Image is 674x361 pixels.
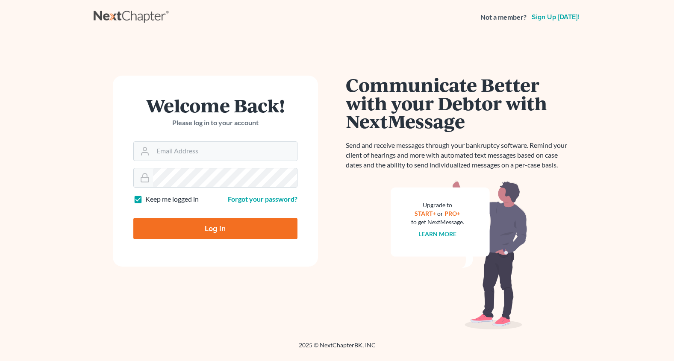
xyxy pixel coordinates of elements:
[346,76,572,130] h1: Communicate Better with your Debtor with NextMessage
[133,96,297,114] h1: Welcome Back!
[437,210,443,217] span: or
[411,218,464,226] div: to get NextMessage.
[133,118,297,128] p: Please log in to your account
[391,180,527,330] img: nextmessage_bg-59042aed3d76b12b5cd301f8e5b87938c9018125f34e5fa2b7a6b67550977c72.svg
[444,210,460,217] a: PRO+
[415,210,436,217] a: START+
[418,230,456,238] a: Learn more
[153,142,297,161] input: Email Address
[94,341,581,356] div: 2025 © NextChapterBK, INC
[346,141,572,170] p: Send and receive messages through your bankruptcy software. Remind your client of hearings and mo...
[145,194,199,204] label: Keep me logged in
[133,218,297,239] input: Log In
[228,195,297,203] a: Forgot your password?
[411,201,464,209] div: Upgrade to
[480,12,527,22] strong: Not a member?
[530,14,581,21] a: Sign up [DATE]!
